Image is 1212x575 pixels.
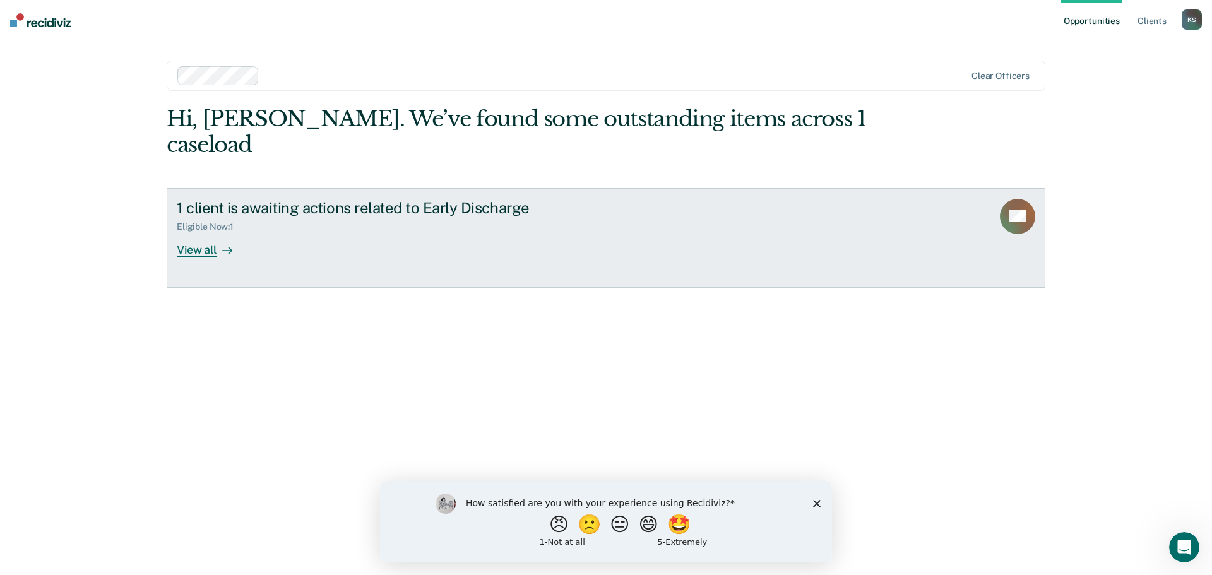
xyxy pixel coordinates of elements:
[177,199,620,217] div: 1 client is awaiting actions related to Early Discharge
[1169,532,1199,562] iframe: Intercom live chat
[167,188,1045,288] a: 1 client is awaiting actions related to Early DischargeEligible Now:1View all
[971,71,1030,81] div: Clear officers
[1182,9,1202,30] div: K S
[177,232,247,257] div: View all
[167,106,870,158] div: Hi, [PERSON_NAME]. We’ve found some outstanding items across 1 caseload
[380,481,832,562] iframe: Survey by Kim from Recidiviz
[1182,9,1202,30] button: KS
[10,13,71,27] img: Recidiviz
[177,222,244,232] div: Eligible Now : 1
